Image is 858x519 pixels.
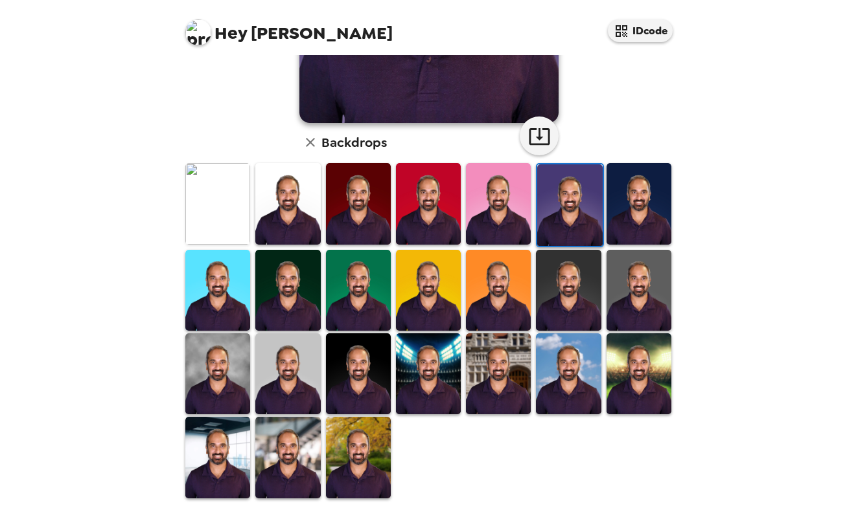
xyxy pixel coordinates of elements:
[214,21,247,45] span: Hey
[185,163,250,244] img: Original
[185,19,211,45] img: profile pic
[321,132,387,153] h6: Backdrops
[185,13,393,42] span: [PERSON_NAME]
[608,19,673,42] button: IDcode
